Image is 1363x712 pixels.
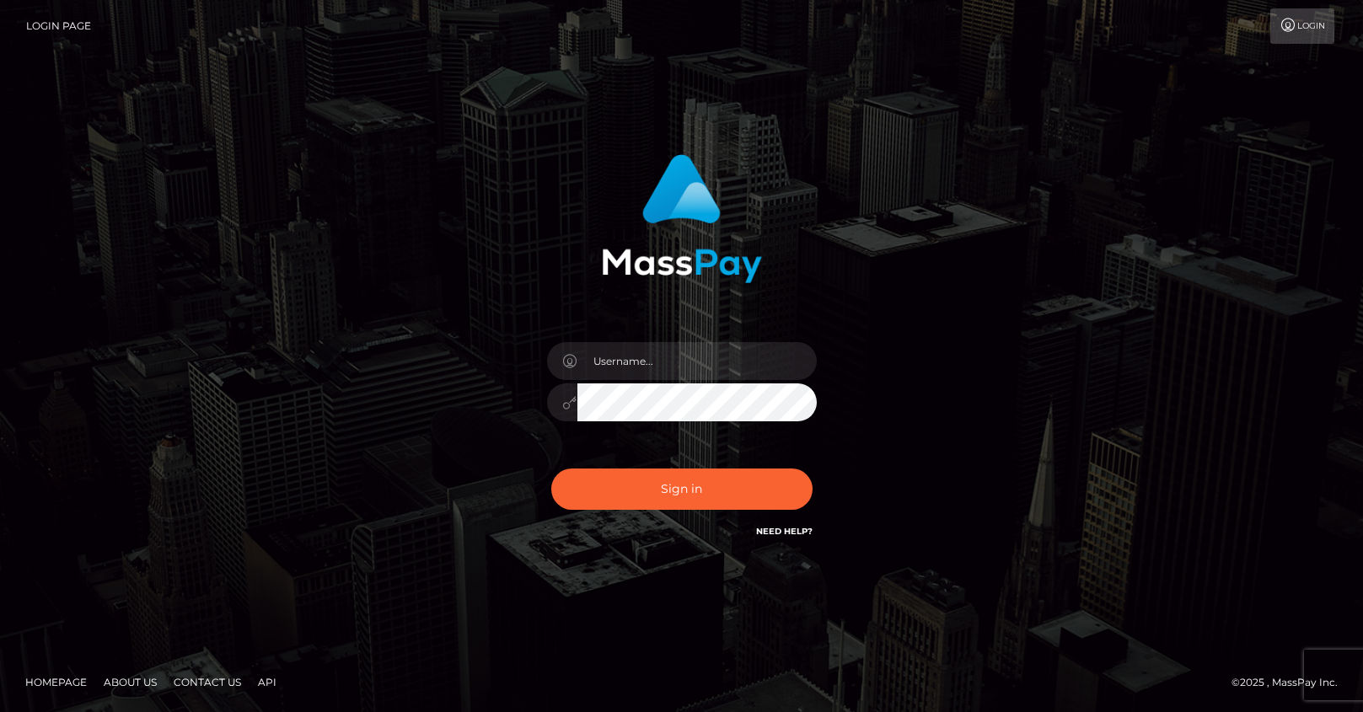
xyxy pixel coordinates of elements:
a: About Us [97,669,164,695]
a: Homepage [19,669,94,695]
button: Sign in [551,468,813,510]
a: Login [1270,8,1334,44]
img: MassPay Login [602,154,762,283]
div: © 2025 , MassPay Inc. [1232,673,1350,692]
a: Login Page [26,8,91,44]
input: Username... [577,342,817,380]
a: API [251,669,283,695]
a: Need Help? [756,526,813,537]
a: Contact Us [167,669,248,695]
